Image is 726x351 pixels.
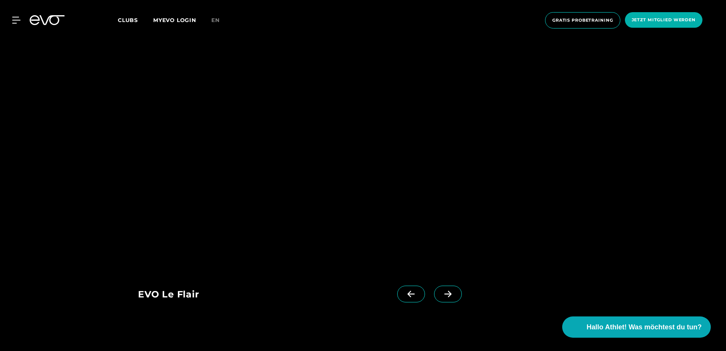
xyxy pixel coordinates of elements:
a: Gratis Probetraining [543,12,623,28]
a: Jetzt Mitglied werden [623,12,705,28]
span: en [211,17,220,24]
a: Clubs [118,16,153,24]
span: Hallo Athlet! Was möchtest du tun? [587,322,702,332]
span: Gratis Probetraining [552,17,613,24]
span: Clubs [118,17,138,24]
span: Jetzt Mitglied werden [632,17,696,23]
a: MYEVO LOGIN [153,17,196,24]
button: Hallo Athlet! Was möchtest du tun? [562,316,711,338]
a: en [211,16,229,25]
